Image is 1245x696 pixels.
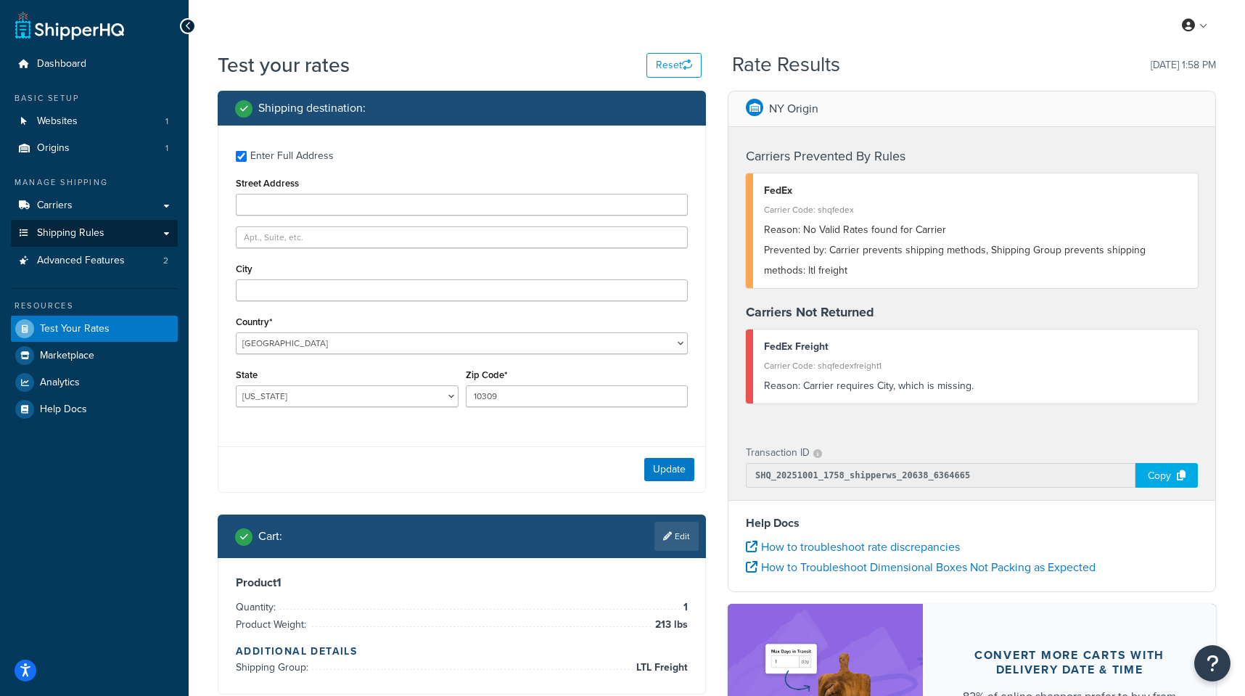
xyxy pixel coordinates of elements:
a: How to troubleshoot rate discrepancies [746,539,960,555]
span: LTL Freight [633,659,688,676]
span: Marketplace [40,350,94,362]
h2: Rate Results [732,54,840,76]
span: Carriers [37,200,73,212]
span: Reason: [764,378,800,393]
span: Dashboard [37,58,86,70]
div: Basic Setup [11,92,178,105]
div: Carrier prevents shipping methods, Shipping Group prevents shipping methods: ltl freight [764,240,1187,281]
span: Origins [37,142,70,155]
div: Carrier requires City, which is missing. [764,376,1187,396]
h3: Product 1 [236,576,688,590]
strong: Carriers Not Returned [746,303,874,322]
button: Open Resource Center [1194,645,1230,681]
span: Prevented by: [764,242,826,258]
span: Advanced Features [37,255,125,267]
div: Carrier Code: shqfedex [764,200,1187,220]
label: Country* [236,316,272,327]
span: 2 [163,255,168,267]
span: Websites [37,115,78,128]
input: Apt., Suite, etc. [236,226,688,248]
button: Reset [646,53,702,78]
div: FedEx [764,181,1187,201]
h2: Cart : [258,530,282,543]
a: Shipping Rules [11,220,178,247]
h4: Carriers Prevented By Rules [746,147,1198,166]
h2: Shipping destination : [258,102,366,115]
a: Marketplace [11,343,178,369]
div: Convert more carts with delivery date & time [958,648,1181,677]
label: Zip Code* [466,369,507,380]
label: City [236,263,252,274]
span: Reason: [764,222,800,237]
span: Analytics [40,377,80,389]
a: Advanced Features2 [11,247,178,274]
div: No Valid Rates found for Carrier [764,220,1187,240]
a: Dashboard [11,51,178,78]
span: 1 [165,142,168,155]
div: Enter Full Address [250,146,334,166]
a: Help Docs [11,396,178,422]
a: How to Troubleshoot Dimensional Boxes Not Packing as Expected [746,559,1096,576]
a: Test Your Rates [11,316,178,342]
span: Quantity: [236,599,279,615]
div: Resources [11,300,178,312]
span: 1 [680,599,688,616]
a: Edit [654,522,699,551]
div: Manage Shipping [11,176,178,189]
h1: Test your rates [218,51,350,79]
div: Copy [1135,463,1198,488]
div: FedEx Freight [764,337,1187,357]
p: Transaction ID [746,443,810,463]
span: Test Your Rates [40,323,110,335]
a: Origins1 [11,135,178,162]
a: Carriers [11,192,178,219]
span: 213 lbs [652,616,688,634]
span: Help Docs [40,404,87,416]
h4: Additional Details [236,644,688,659]
input: Enter Full Address [236,151,247,162]
a: Analytics [11,369,178,396]
div: Carrier Code: shqfedexfreight1 [764,356,1187,376]
li: Origins [11,135,178,162]
span: Shipping Group: [236,660,312,675]
span: 1 [165,115,168,128]
p: [DATE] 1:58 PM [1151,55,1216,75]
button: Update [644,458,694,481]
li: Advanced Features [11,247,178,274]
label: Street Address [236,178,299,189]
span: Product Weight: [236,617,310,632]
li: Websites [11,108,178,135]
a: Websites1 [11,108,178,135]
h4: Help Docs [746,515,1198,532]
p: NY Origin [769,99,818,119]
span: Shipping Rules [37,227,104,239]
label: State [236,369,258,380]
